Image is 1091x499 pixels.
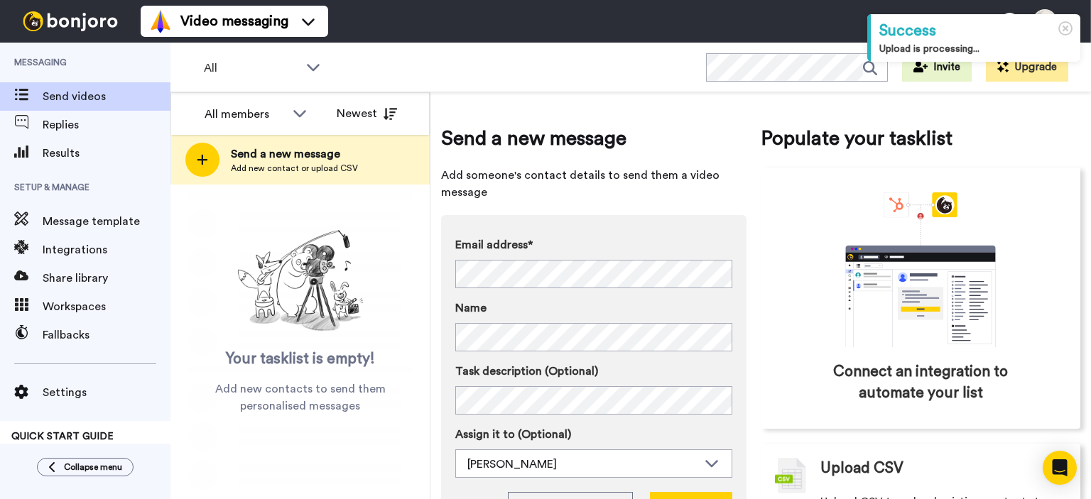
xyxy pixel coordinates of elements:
img: vm-color.svg [149,10,172,33]
span: Add someone's contact details to send them a video message [441,167,747,201]
span: Add new contact or upload CSV [231,163,358,174]
span: Workspaces [43,298,170,315]
span: Send a new message [441,124,747,153]
span: Results [43,145,170,162]
button: Invite [902,53,972,82]
div: Upload is processing... [879,42,1072,56]
span: Share library [43,270,170,287]
span: Integrations [43,241,170,258]
img: bj-logo-header-white.svg [17,11,124,31]
span: Settings [43,384,170,401]
span: All [204,60,299,77]
span: Send videos [43,88,170,105]
span: Collapse menu [64,461,122,473]
span: Populate your tasklist [761,124,1080,153]
div: [PERSON_NAME] [467,456,698,473]
span: QUICK START GUIDE [11,432,114,442]
span: Your tasklist is empty! [226,349,375,370]
button: Collapse menu [37,458,134,476]
div: Open Intercom Messenger [1043,451,1077,485]
img: ready-set-action.png [229,224,371,338]
label: Email address* [455,236,732,253]
span: Message template [43,213,170,230]
div: All members [205,106,286,123]
span: Upload CSV [820,458,903,479]
div: Success [879,20,1072,42]
label: Assign it to (Optional) [455,426,732,443]
span: Name [455,300,487,317]
span: Replies [43,116,170,133]
span: Send a new message [231,146,358,163]
button: Newest [326,99,408,128]
button: Upgrade [986,53,1068,82]
img: csv-grey.png [775,458,806,493]
span: Video messaging [180,11,288,31]
span: Fallbacks [43,327,170,344]
div: animation [814,192,1027,347]
label: Task description (Optional) [455,363,732,380]
span: Connect an integration to automate your list [821,361,1020,404]
span: Add new contacts to send them personalised messages [192,380,408,415]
